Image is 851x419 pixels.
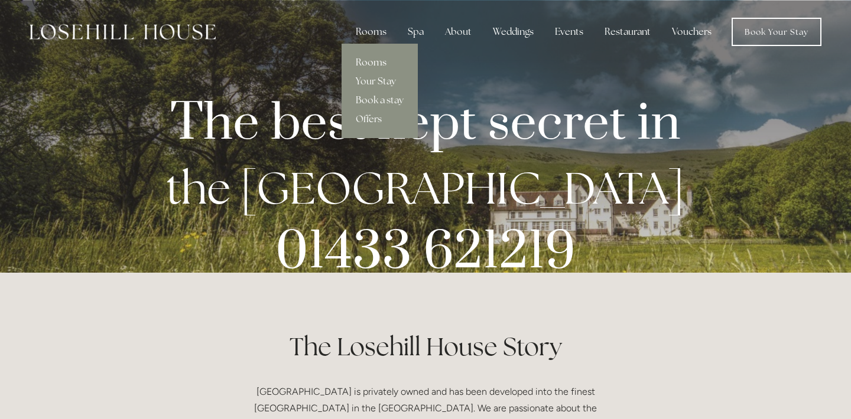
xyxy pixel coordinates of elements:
a: Offers [342,110,418,129]
a: Rooms [342,53,418,72]
h1: The Losehill House Story [143,329,708,364]
div: Spa [398,20,433,44]
a: Book Your Stay [732,18,821,46]
div: Restaurant [595,20,660,44]
a: Your Stay [342,72,418,91]
div: Rooms [346,20,396,44]
a: Vouchers [662,20,721,44]
a: Book a stay [342,91,418,110]
div: Weddings [483,20,543,44]
p: The best kept secret in [162,100,689,148]
div: Events [545,20,593,44]
img: Losehill House [30,24,216,40]
p: 01433 621219 [162,229,689,276]
div: About [436,20,481,44]
strong: the [GEOGRAPHIC_DATA] [166,159,685,217]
